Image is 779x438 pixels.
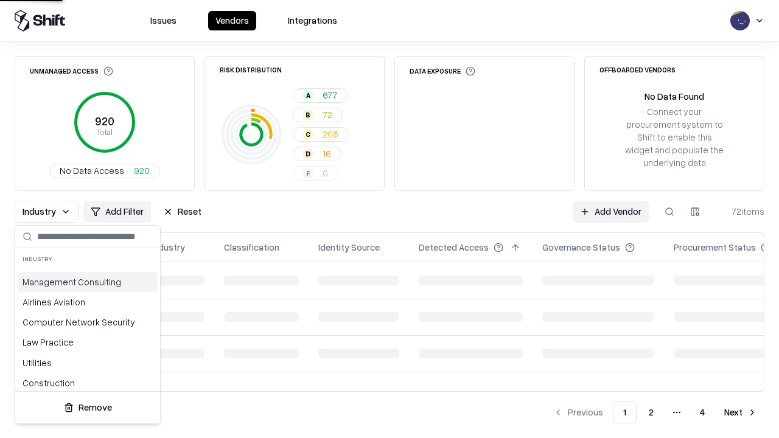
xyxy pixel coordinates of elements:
div: Construction [18,373,158,393]
div: Law Practice [18,332,158,352]
div: Computer Network Security [18,312,158,332]
div: Suggestions [15,269,160,391]
div: Management Consulting [18,272,158,292]
div: Industry [15,248,160,269]
button: Remove [20,397,155,419]
div: Airlines Aviation [18,292,158,312]
div: Utilities [18,353,158,373]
